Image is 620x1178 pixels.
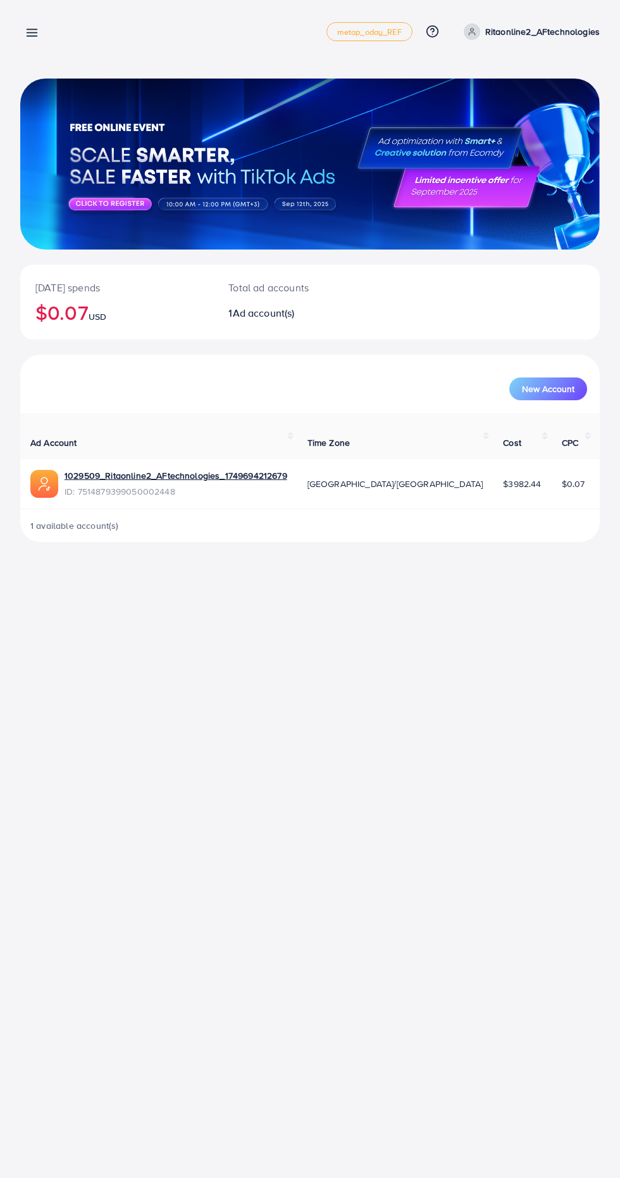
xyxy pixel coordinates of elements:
[326,22,412,41] a: metap_oday_REF
[503,436,521,449] span: Cost
[509,377,587,400] button: New Account
[65,485,287,498] span: ID: 7514879399050002448
[307,436,350,449] span: Time Zone
[522,384,574,393] span: New Account
[65,469,287,482] a: 1029509_Ritaonline2_AFtechnologies_1749694212679
[30,519,119,532] span: 1 available account(s)
[562,478,585,490] span: $0.07
[562,436,578,449] span: CPC
[35,300,198,324] h2: $0.07
[30,470,58,498] img: ic-ads-acc.e4c84228.svg
[233,306,295,320] span: Ad account(s)
[35,280,198,295] p: [DATE] spends
[89,310,106,323] span: USD
[459,23,600,40] a: Ritaonline2_AFtechnologies
[228,307,343,319] h2: 1
[337,28,402,36] span: metap_oday_REF
[307,478,483,490] span: [GEOGRAPHIC_DATA]/[GEOGRAPHIC_DATA]
[485,24,600,39] p: Ritaonline2_AFtechnologies
[30,436,77,449] span: Ad Account
[503,478,541,490] span: $3982.44
[228,280,343,295] p: Total ad accounts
